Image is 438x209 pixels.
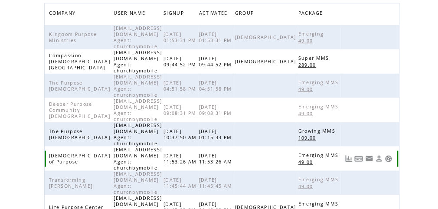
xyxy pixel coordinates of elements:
span: 49.00 [298,38,315,44]
span: Kingdom Purpose Ministries [49,31,97,43]
a: 49.00 [298,158,317,166]
span: [DATE] 09:44:52 PM [163,56,199,68]
a: PACKAGE [298,8,327,20]
span: Deeper Purpose Community [DEMOGRAPHIC_DATA] [49,101,112,119]
a: COMPANY [49,10,78,15]
span: [DEMOGRAPHIC_DATA] [235,59,298,65]
span: [DATE] 01:15:33 PM [199,128,234,140]
span: SIGNUP [163,8,186,20]
span: COMPANY [49,8,78,20]
span: The Purpose [DEMOGRAPHIC_DATA] [49,128,112,140]
span: Emerging MMS [298,201,341,207]
a: GROUP [235,8,258,20]
span: [DATE] 04:51:58 PM [163,80,199,92]
span: Emerging MMS [298,176,341,183]
span: [EMAIL_ADDRESS][DOMAIN_NAME] Agent: churchbymobile [114,122,162,147]
span: Emerging MMS [298,152,341,158]
span: [EMAIL_ADDRESS][DOMAIN_NAME] Agent: churchbymobile [114,74,162,98]
span: [DATE] 09:08:31 PM [163,104,199,116]
span: [DEMOGRAPHIC_DATA] [235,34,298,40]
a: 49.00 [298,85,317,93]
span: [EMAIL_ADDRESS][DOMAIN_NAME] Agent: churchbymobile [114,147,162,171]
span: 49.00 [298,183,315,189]
span: [DATE] 09:08:31 PM [199,104,234,116]
span: Emerging MMS [298,79,341,85]
span: 49.00 [298,111,315,117]
span: [EMAIL_ADDRESS][DOMAIN_NAME] Agent: churchbymobile [114,98,162,122]
span: [DATE] 04:51:58 PM [199,80,234,92]
a: View Profile [376,155,383,163]
span: Compassion [DEMOGRAPHIC_DATA][GEOGRAPHIC_DATA] [49,52,110,71]
a: View Usage [345,155,353,163]
span: 49.00 [298,86,315,92]
span: Super MMS [298,55,331,61]
span: [EMAIL_ADDRESS][DOMAIN_NAME] Agent: churchbymobile [114,25,162,49]
span: Emerging [298,31,326,37]
span: Emerging MMS [298,104,341,110]
span: [DATE] 11:45:44 AM [163,177,199,189]
span: [DATE] 10:37:50 AM [163,128,199,140]
a: 49.00 [298,37,317,44]
span: ACTIVATED [199,8,231,20]
span: [DATE] 11:45:45 AM [199,177,235,189]
a: Support [385,155,392,163]
span: [EMAIL_ADDRESS][DOMAIN_NAME] Agent: churchbymobile [114,49,162,74]
span: The Purpose [DEMOGRAPHIC_DATA] [49,80,112,92]
a: 49.00 [298,183,317,190]
a: SIGNUP [163,10,186,15]
a: 109.00 [298,134,320,141]
span: PACKAGE [298,8,325,20]
a: ACTIVATED [199,8,233,20]
a: 49.00 [298,110,317,117]
span: 289.00 [298,62,318,68]
span: Transforming [PERSON_NAME] [49,177,95,189]
span: [EMAIL_ADDRESS][DOMAIN_NAME] Agent: churchbymobile [114,171,162,195]
span: [DATE] 11:53:26 AM [199,153,235,165]
span: USER NAME [114,8,148,20]
span: Growing MMS [298,128,338,134]
span: [DATE] 01:53:31 PM [163,31,199,43]
span: [DEMOGRAPHIC_DATA] of Purpose [49,153,110,165]
a: View Bills [355,155,363,163]
span: 109.00 [298,135,318,141]
span: GROUP [235,8,256,20]
span: [DATE] 01:53:31 PM [199,31,234,43]
a: Resend welcome email to this user [366,155,373,163]
a: USER NAME [114,10,148,15]
span: 49.00 [298,159,315,165]
a: 289.00 [298,61,320,69]
span: [DATE] 11:53:26 AM [163,153,199,165]
span: [DATE] 09:44:52 PM [199,56,234,68]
